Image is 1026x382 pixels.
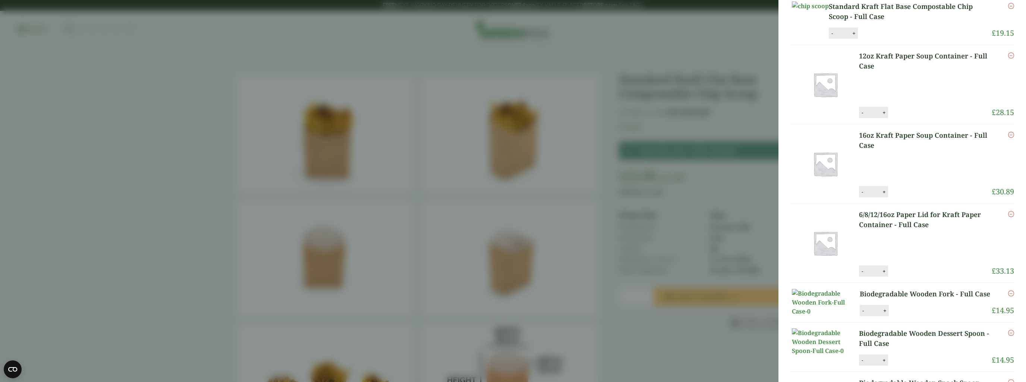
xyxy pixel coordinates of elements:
[992,305,996,315] span: £
[829,30,835,36] button: -
[792,1,829,10] img: chip scoop
[792,289,859,316] img: Biodegradable Wooden Fork-Full Case-0
[1008,328,1014,337] a: Remove this item
[881,308,888,314] button: +
[859,268,865,274] button: -
[992,355,1014,365] bdi: 14.95
[859,51,992,71] a: 12oz Kraft Paper Soup Container - Full Case
[792,51,859,118] img: Placeholder
[992,305,1014,315] bdi: 14.95
[1008,289,1014,298] a: Remove this item
[992,266,996,276] span: £
[992,28,1014,38] bdi: 19.15
[792,130,859,197] img: Placeholder
[859,109,865,116] button: -
[859,328,992,348] a: Biodegradable Wooden Dessert Spoon - Full Case
[859,210,992,230] a: 6/8/12/16oz Paper Lid for Kraft Paper Container - Full Case
[992,28,996,38] span: £
[992,107,996,117] span: £
[4,360,22,378] button: Open CMP widget
[880,268,888,274] button: +
[992,187,1014,197] bdi: 30.89
[792,210,859,277] img: Placeholder
[880,357,888,363] button: +
[792,328,859,355] img: Biodegradable Wooden Dessert Spoon-Full Case-0
[880,109,888,116] button: +
[829,1,992,22] a: Standard Kraft Flat Base Compostable Chip Scoop - Full Case
[859,130,992,150] a: 16oz Kraft Paper Soup Container - Full Case
[850,30,857,36] button: +
[1008,130,1014,139] a: Remove this item
[992,187,996,197] span: £
[860,289,991,299] a: Biodegradable Wooden Fork - Full Case
[992,355,996,365] span: £
[1008,210,1014,219] a: Remove this item
[860,308,866,314] button: -
[992,107,1014,117] bdi: 28.15
[992,266,1014,276] bdi: 33.13
[880,189,888,195] button: +
[859,189,865,195] button: -
[859,357,865,363] button: -
[1008,51,1014,60] a: Remove this item
[1008,1,1014,10] a: Remove this item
